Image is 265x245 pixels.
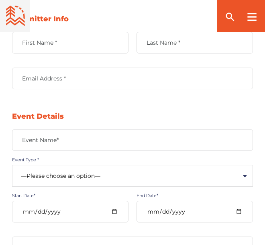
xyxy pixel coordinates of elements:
input: mm/dd/yyyy [12,201,128,222]
label: First Name * [12,39,128,46]
label: Event Name* [12,136,253,144]
label: Event Type * [12,157,253,163]
label: Email Address * [12,75,253,82]
ion-icon: search [224,11,236,23]
input: mm/dd/yyyy [137,201,253,222]
label: Start Date* [12,193,128,198]
h3: Submitter Info [12,14,253,24]
label: Last Name * [137,39,253,46]
h3: Event Details [12,111,253,121]
label: End Date* [137,193,253,198]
